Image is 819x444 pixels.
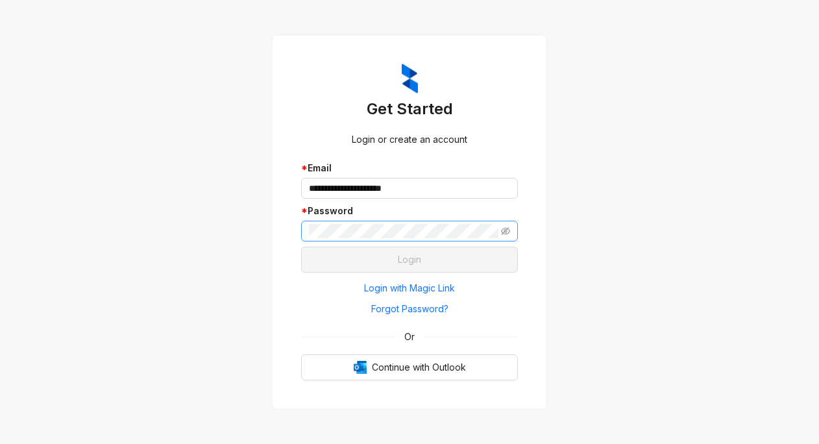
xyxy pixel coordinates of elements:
[371,302,448,316] span: Forgot Password?
[501,227,510,236] span: eye-invisible
[364,281,455,295] span: Login with Magic Link
[301,247,518,273] button: Login
[301,161,518,175] div: Email
[301,99,518,119] h3: Get Started
[301,278,518,299] button: Login with Magic Link
[301,132,518,147] div: Login or create an account
[301,299,518,319] button: Forgot Password?
[372,360,466,375] span: Continue with Outlook
[395,330,424,344] span: Or
[301,354,518,380] button: OutlookContinue with Outlook
[354,361,367,374] img: Outlook
[301,204,518,218] div: Password
[402,64,418,93] img: ZumaIcon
